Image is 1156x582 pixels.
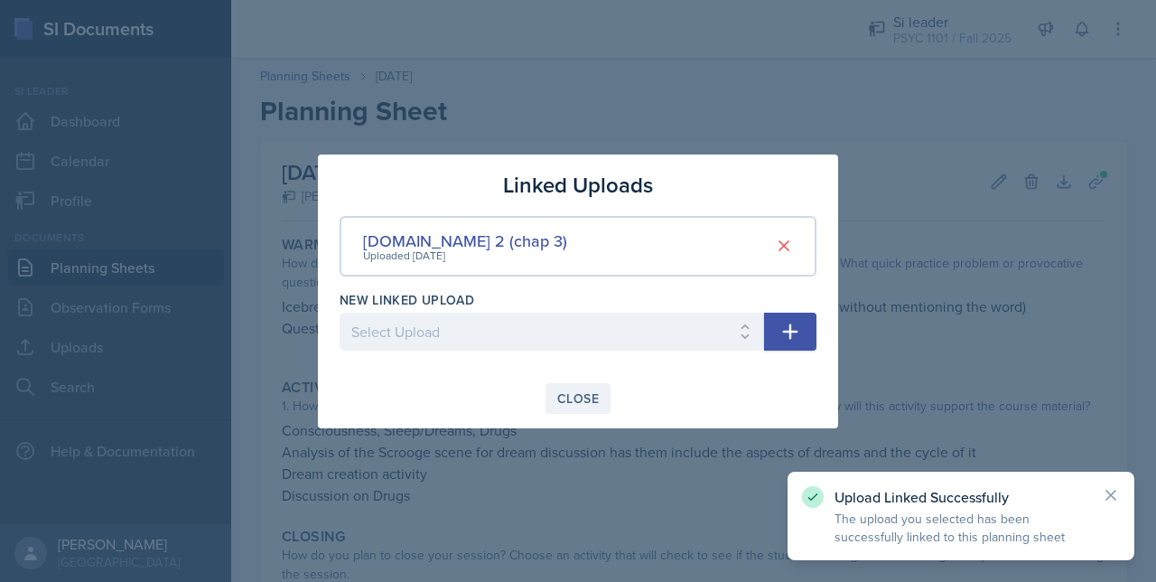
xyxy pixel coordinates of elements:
[363,248,567,264] div: Uploaded [DATE]
[557,391,599,406] div: Close
[834,510,1087,546] p: The upload you selected has been successfully linked to this planning sheet
[363,229,567,253] div: [DOMAIN_NAME] 2 (chap 3)
[834,488,1087,506] p: Upload Linked Successfully
[503,169,653,202] h3: Linked Uploads
[545,383,611,414] button: Close
[340,291,474,309] label: New Linked Upload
